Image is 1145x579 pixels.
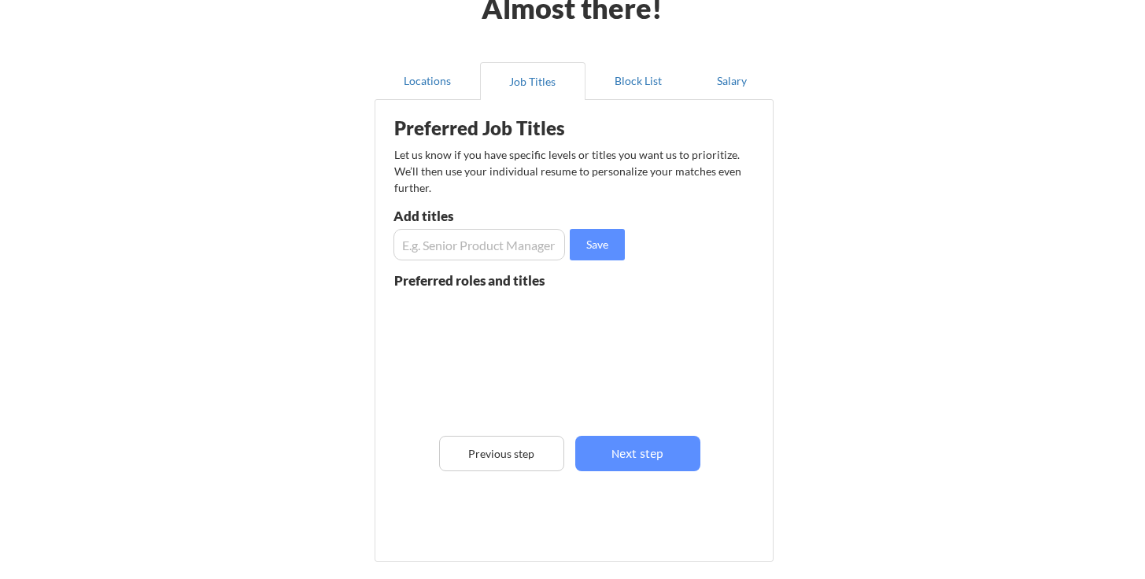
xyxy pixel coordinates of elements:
[691,62,774,100] button: Salary
[439,436,564,471] button: Previous step
[394,274,564,287] div: Preferred roles and titles
[394,119,593,138] div: Preferred Job Titles
[393,229,565,260] input: E.g. Senior Product Manager
[394,146,743,196] div: Let us know if you have specific levels or titles you want us to prioritize. We’ll then use your ...
[575,436,700,471] button: Next step
[393,209,561,223] div: Add titles
[375,62,480,100] button: Locations
[570,229,625,260] button: Save
[585,62,691,100] button: Block List
[480,62,585,100] button: Job Titles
